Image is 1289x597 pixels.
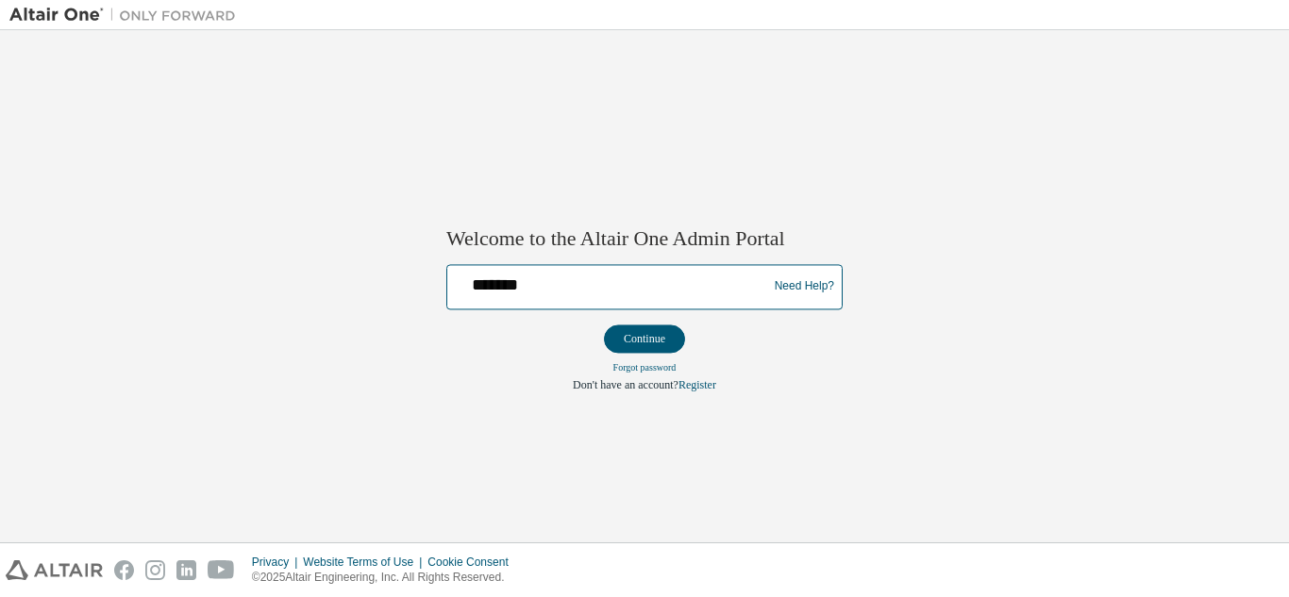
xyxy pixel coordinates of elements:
img: facebook.svg [114,560,134,580]
p: © 2025 Altair Engineering, Inc. All Rights Reserved. [252,570,520,586]
button: Continue [604,324,685,353]
a: Forgot password [613,362,677,373]
img: youtube.svg [208,560,235,580]
img: altair_logo.svg [6,560,103,580]
div: Privacy [252,555,303,570]
a: Register [678,378,716,391]
img: Altair One [9,6,245,25]
div: Website Terms of Use [303,555,427,570]
a: Need Help? [775,287,834,288]
span: Don't have an account? [573,378,678,391]
img: linkedin.svg [176,560,196,580]
div: Cookie Consent [427,555,519,570]
h2: Welcome to the Altair One Admin Portal [446,226,843,253]
img: instagram.svg [145,560,165,580]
